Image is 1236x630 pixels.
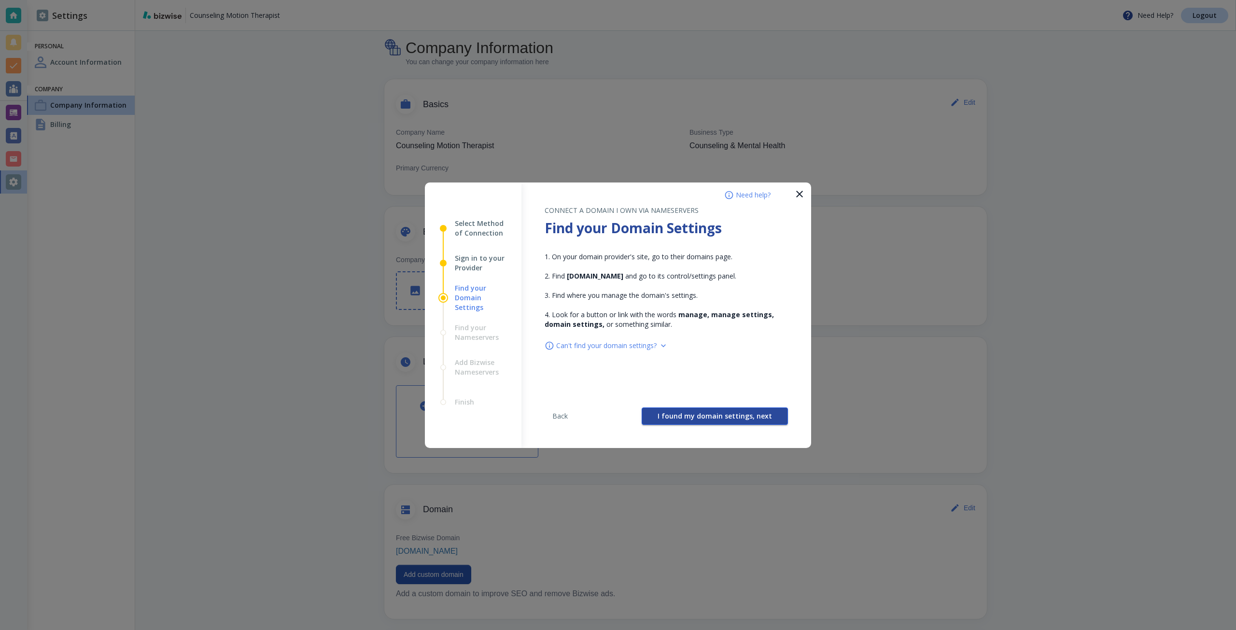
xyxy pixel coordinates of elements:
span: Find your Domain Settings [455,283,509,312]
span: Back [548,413,572,420]
button: Sign in to your Provider [437,253,509,273]
span: I found my domain settings, next [658,413,772,420]
span: Can't find your domain settings? [556,341,657,350]
button: I found my domain settings, next [642,407,788,425]
strong: Find your Domain Settings [545,219,722,237]
strong: [DOMAIN_NAME] [567,271,623,280]
span: CONNECT A DOMAIN I OWN VIA NAMESERVERS [545,206,699,215]
button: Need help? [724,190,771,200]
span: Need help? [736,190,771,200]
button: Select Method of Connection [437,219,509,238]
div: Can't find your domain settings? [545,341,788,350]
span: Select Method of Connection [455,219,509,238]
button: Find your Domain Settings [437,288,509,308]
button: Back [545,410,576,422]
span: Sign in to your Provider [455,253,509,273]
span: 1. On your domain provider's site, go to their domains page. 2. Find and go to its control/settin... [545,252,774,329]
strong: manage, manage settings, domain settings, [545,310,774,329]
